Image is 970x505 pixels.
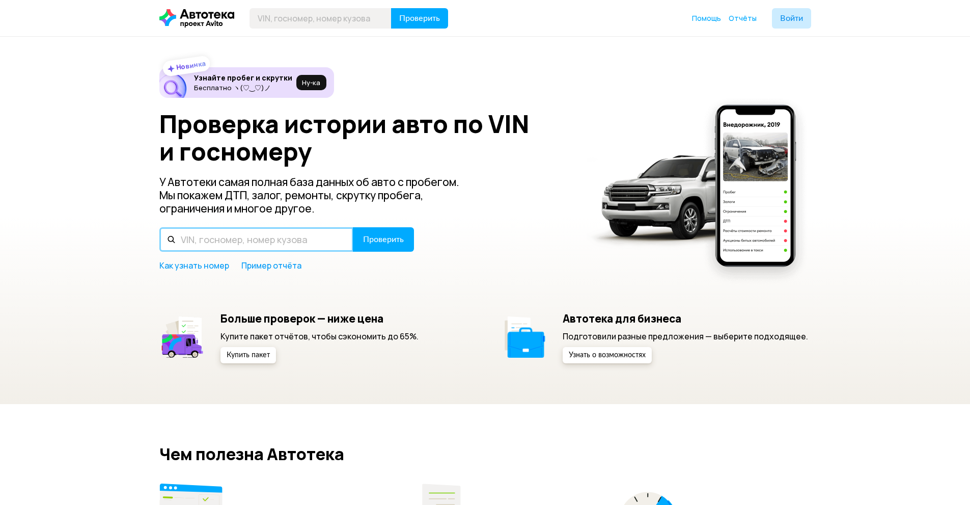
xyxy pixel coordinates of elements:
strong: Новинка [175,59,206,72]
h2: Чем полезна Автотека [159,445,811,463]
p: У Автотеки самая полная база данных об авто с пробегом. Мы покажем ДТП, залог, ремонты, скрутку п... [159,175,476,215]
button: Проверить [353,227,414,252]
span: Проверить [399,14,440,22]
span: Узнать о возможностях [569,352,646,359]
span: Купить пакет [227,352,270,359]
p: Подготовили разные предложения — выберите подходящее. [563,331,808,342]
button: Войти [772,8,811,29]
span: Ну‑ка [302,78,320,87]
h1: Проверка истории авто по VIN и госномеру [159,110,573,165]
p: Купите пакет отчётов, чтобы сэкономить до 65%. [220,331,419,342]
input: VIN, госномер, номер кузова [159,227,353,252]
button: Купить пакет [220,347,276,363]
h5: Больше проверок — ниже цена [220,312,419,325]
input: VIN, госномер, номер кузова [250,8,392,29]
button: Узнать о возможностях [563,347,652,363]
a: Как узнать номер [159,260,229,271]
h6: Узнайте пробег и скрутки [194,73,292,83]
span: Проверить [363,235,404,244]
button: Проверить [391,8,448,29]
p: Бесплатно ヽ(♡‿♡)ノ [194,84,292,92]
a: Отчёты [729,13,757,23]
a: Помощь [692,13,721,23]
span: Войти [780,14,803,22]
h5: Автотека для бизнеса [563,312,808,325]
a: Пример отчёта [241,260,301,271]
